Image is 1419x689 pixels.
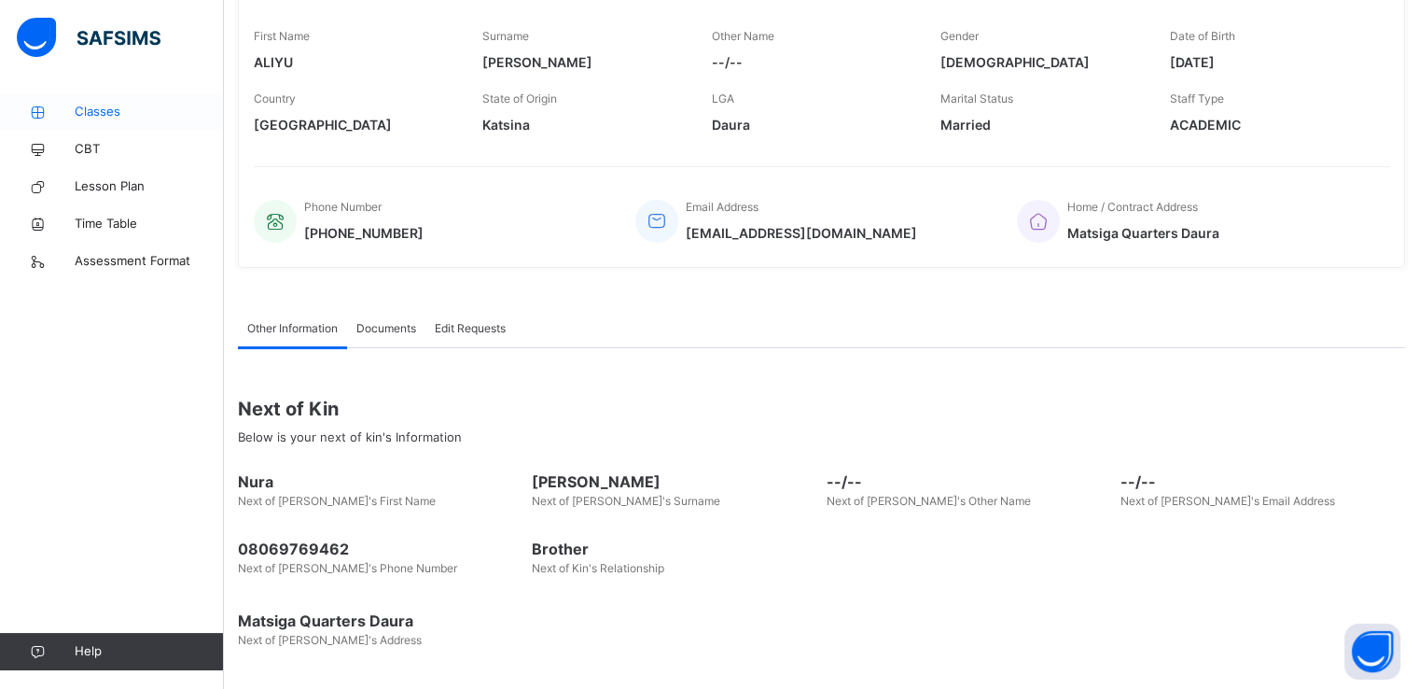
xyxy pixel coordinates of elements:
span: Date of Birth [1170,29,1235,43]
span: [DEMOGRAPHIC_DATA] [940,52,1141,72]
span: Staff Type [1170,91,1224,105]
span: Next of [PERSON_NAME]'s Email Address [1120,494,1335,508]
span: Assessment Format [75,252,224,271]
span: LGA [712,91,734,105]
span: --/-- [827,471,1111,493]
span: Marital Status [940,91,1013,105]
span: Time Table [75,215,224,233]
span: [GEOGRAPHIC_DATA] [254,115,454,134]
span: --/-- [712,52,912,72]
span: [PERSON_NAME] [532,471,816,493]
span: Katsina [482,115,683,134]
span: ACADEMIC [1170,115,1370,134]
button: Open asap [1344,624,1400,680]
span: Help [75,642,223,661]
span: Gender [940,29,979,43]
span: Next of [PERSON_NAME]'s Other Name [827,494,1031,508]
span: Phone Number [304,200,382,214]
span: Married [940,115,1141,134]
span: Matsiga Quarters Daura [238,610,1405,632]
span: Documents [356,320,416,337]
span: [EMAIL_ADDRESS][DOMAIN_NAME] [686,223,917,243]
span: State of Origin [482,91,557,105]
span: Matsiga Quarters Daura [1067,223,1219,243]
span: [DATE] [1170,52,1370,72]
span: --/-- [1120,471,1405,493]
span: Other Name [712,29,774,43]
span: Next of [PERSON_NAME]'s Surname [532,494,720,508]
img: safsims [17,18,160,57]
span: Next of [PERSON_NAME]'s First Name [238,494,436,508]
span: Classes [75,103,224,121]
span: Other Information [247,320,338,337]
span: [PERSON_NAME] [482,52,683,72]
span: Nura [238,471,522,493]
span: CBT [75,140,224,159]
span: Next of Kin [238,395,1405,423]
span: First Name [254,29,310,43]
span: Brother [532,538,816,560]
span: Lesson Plan [75,177,224,196]
span: ALIYU [254,52,454,72]
span: Country [254,91,296,105]
span: Edit Requests [435,320,506,337]
span: 08069769462 [238,538,522,560]
span: Email Address [686,200,758,214]
span: Next of Kin's Relationship [532,561,664,575]
span: Daura [712,115,912,134]
span: Home / Contract Address [1067,200,1198,214]
span: Surname [482,29,529,43]
span: [PHONE_NUMBER] [304,223,424,243]
span: Next of [PERSON_NAME]'s Address [238,633,422,647]
span: Below is your next of kin's Information [238,429,462,444]
span: Next of [PERSON_NAME]'s Phone Number [238,561,457,575]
